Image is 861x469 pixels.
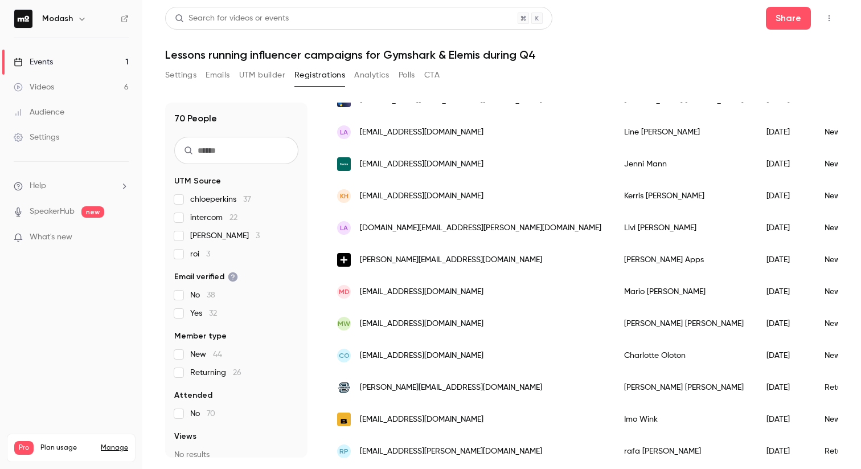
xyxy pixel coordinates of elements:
div: [DATE] [755,244,813,276]
img: buttermilk.com [337,413,351,426]
button: Share [766,7,811,30]
span: [EMAIL_ADDRESS][DOMAIN_NAME] [360,350,483,362]
span: KH [340,191,348,201]
span: No [190,408,215,419]
button: Polls [399,66,415,84]
div: Settings [14,132,59,143]
h6: Modash [42,13,73,25]
button: Settings [165,66,196,84]
li: help-dropdown-opener [14,180,129,192]
div: rafa [PERSON_NAME] [613,435,755,467]
span: Plan usage [40,443,94,452]
span: 22 [229,214,237,222]
span: 3 [256,232,260,240]
button: Emails [206,66,229,84]
img: favola.co.uk [337,157,351,171]
span: LA [340,223,348,233]
span: intercom [190,212,237,223]
button: Registrations [294,66,345,84]
span: [PERSON_NAME][EMAIL_ADDRESS][DOMAIN_NAME] [360,254,542,266]
span: [DOMAIN_NAME][EMAIL_ADDRESS][PERSON_NAME][DOMAIN_NAME] [360,222,601,234]
span: Md [339,287,350,297]
div: [DATE] [755,340,813,372]
div: Imo Wink [613,403,755,435]
span: 70 [207,410,215,418]
span: Yes [190,308,217,319]
span: [EMAIL_ADDRESS][DOMAIN_NAME] [360,318,483,330]
span: What's new [30,231,72,243]
span: Pro [14,441,34,455]
div: [DATE] [755,148,813,180]
img: getjobber.com [337,381,351,394]
div: Mario [PERSON_NAME] [613,276,755,308]
div: [PERSON_NAME] [PERSON_NAME] [613,308,755,340]
span: 26 [233,369,241,377]
div: Jenni Mann [613,148,755,180]
span: Views [174,431,196,442]
span: Returning [190,367,241,378]
span: CO [339,350,350,361]
div: Charlotte Oloton [613,340,755,372]
img: Modash [14,10,32,28]
span: 38 [207,291,215,299]
span: [EMAIL_ADDRESS][PERSON_NAME][DOMAIN_NAME] [360,446,542,458]
span: new [81,206,104,218]
button: UTM builder [239,66,285,84]
span: [EMAIL_ADDRESS][DOMAIN_NAME] [360,127,483,138]
span: 3 [206,250,210,258]
span: rp [339,446,348,456]
div: Audience [14,107,64,118]
h1: Lessons running influencer campaigns for Gymshark & Elemis during Q4 [165,48,838,62]
p: No results [174,449,298,460]
div: [DATE] [755,372,813,403]
span: [EMAIL_ADDRESS][DOMAIN_NAME] [360,286,483,298]
span: 32 [209,309,217,317]
span: No [190,289,215,301]
span: [EMAIL_ADDRESS][DOMAIN_NAME] [360,414,483,426]
span: Help [30,180,46,192]
span: chloeperkins [190,194,251,205]
div: [DATE] [755,212,813,244]
div: Events [14,56,53,68]
div: [DATE] [755,435,813,467]
span: Attended [174,390,212,401]
div: [PERSON_NAME] Apps [613,244,755,276]
div: [PERSON_NAME] [PERSON_NAME] [613,372,755,403]
span: New [190,349,222,360]
div: Videos [14,81,54,93]
span: LA [340,127,348,137]
span: [EMAIL_ADDRESS][DOMAIN_NAME] [360,190,483,202]
a: SpeakerHub [30,206,75,218]
div: Livi [PERSON_NAME] [613,212,755,244]
a: Manage [101,443,128,452]
span: 37 [243,195,251,203]
span: UTM Source [174,176,221,187]
img: seenconnects.com [337,253,351,267]
div: [DATE] [755,308,813,340]
h1: 70 People [174,112,217,125]
span: [EMAIL_ADDRESS][DOMAIN_NAME] [360,158,483,170]
button: CTA [424,66,440,84]
div: Search for videos or events [175,13,289,25]
div: [DATE] [755,403,813,435]
span: MW [338,319,350,329]
span: Member type [174,331,227,342]
span: [PERSON_NAME] [190,230,260,242]
div: Kerris [PERSON_NAME] [613,180,755,212]
span: Email verified [174,271,238,283]
div: [DATE] [755,276,813,308]
button: Analytics [354,66,389,84]
span: 44 [213,350,222,358]
span: roi [190,248,210,260]
div: [DATE] [755,180,813,212]
span: [PERSON_NAME][EMAIL_ADDRESS][DOMAIN_NAME] [360,382,542,394]
div: Line [PERSON_NAME] [613,116,755,148]
div: [DATE] [755,116,813,148]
